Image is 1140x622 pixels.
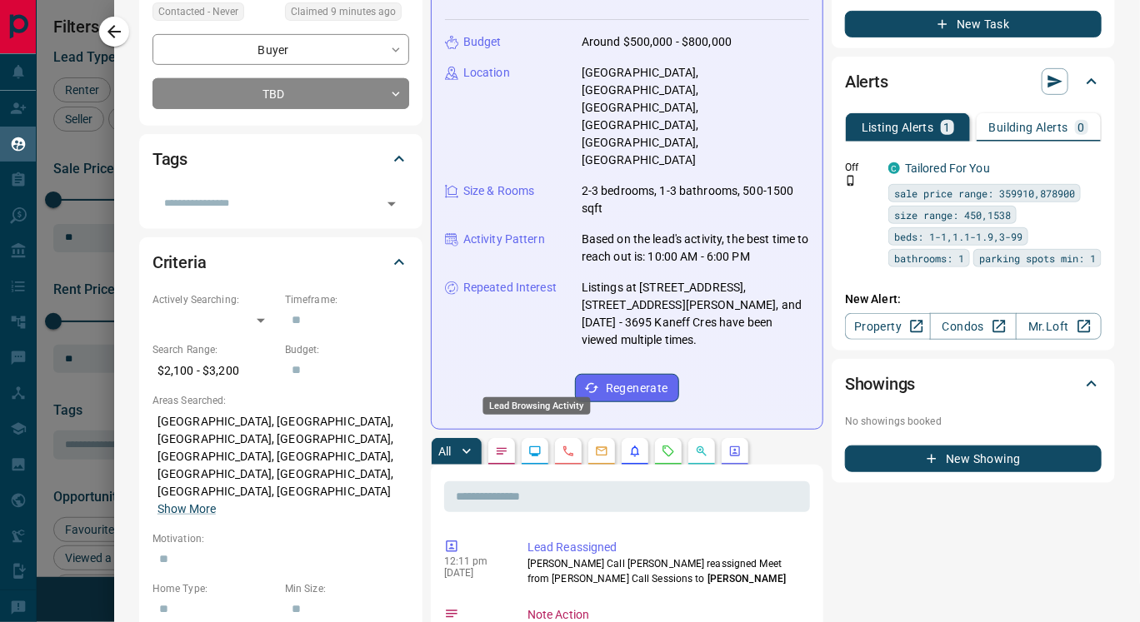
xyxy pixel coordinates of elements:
[528,445,542,458] svg: Lead Browsing Activity
[527,539,803,556] p: Lead Reassigned
[152,342,277,357] p: Search Range:
[285,2,409,26] div: Wed Aug 13 2025
[463,64,510,82] p: Location
[582,64,809,169] p: [GEOGRAPHIC_DATA], [GEOGRAPHIC_DATA], [GEOGRAPHIC_DATA], [GEOGRAPHIC_DATA], [GEOGRAPHIC_DATA], [G...
[152,249,207,276] h2: Criteria
[894,228,1022,245] span: beds: 1-1,1.1-1.9,3-99
[152,408,409,523] p: [GEOGRAPHIC_DATA], [GEOGRAPHIC_DATA], [GEOGRAPHIC_DATA], [GEOGRAPHIC_DATA], [GEOGRAPHIC_DATA], [G...
[152,242,409,282] div: Criteria
[628,445,642,458] svg: Listing Alerts
[152,531,409,546] p: Motivation:
[595,445,608,458] svg: Emails
[944,122,951,133] p: 1
[157,500,216,518] button: Show More
[845,414,1102,429] p: No showings booked
[695,445,708,458] svg: Opportunities
[562,445,575,458] svg: Calls
[582,33,732,51] p: Around $500,000 - $800,000
[285,292,409,307] p: Timeframe:
[1078,122,1085,133] p: 0
[527,556,803,586] p: [PERSON_NAME] Call [PERSON_NAME] reassigned Meet from [PERSON_NAME] Call Sessions to
[444,555,502,567] p: 12:11 pm
[158,3,238,20] span: Contacted - Never
[894,250,964,266] span: bathrooms: 1
[575,374,679,402] button: Regenerate
[582,279,809,349] p: Listings at [STREET_ADDRESS], [STREET_ADDRESS][PERSON_NAME], and [DATE] - 3695 Kaneff Cres have b...
[707,573,786,585] span: [PERSON_NAME]
[845,160,878,175] p: Off
[152,139,409,179] div: Tags
[979,250,1096,266] span: parking spots min: 1
[905,162,990,175] a: Tailored For You
[291,3,396,20] span: Claimed 9 minutes ago
[989,122,1068,133] p: Building Alerts
[285,581,409,596] p: Min Size:
[152,78,409,109] div: TBD
[380,192,403,216] button: Open
[845,175,857,187] svg: Push Notification Only
[728,445,742,458] svg: Agent Actions
[845,11,1102,37] button: New Task
[495,445,508,458] svg: Notes
[845,291,1102,308] p: New Alert:
[582,231,809,266] p: Based on the lead's activity, the best time to reach out is: 10:00 AM - 6:00 PM
[152,292,277,307] p: Actively Searching:
[888,162,900,174] div: condos.ca
[845,313,931,340] a: Property
[152,146,187,172] h2: Tags
[894,207,1011,223] span: size range: 450,1538
[463,33,502,51] p: Budget
[152,34,409,65] div: Buyer
[845,68,888,95] h2: Alerts
[582,182,809,217] p: 2-3 bedrooms, 1-3 bathrooms, 500-1500 sqft
[845,62,1102,102] div: Alerts
[152,581,277,596] p: Home Type:
[930,313,1016,340] a: Condos
[845,445,1102,472] button: New Showing
[463,279,557,296] p: Repeated Interest
[845,371,916,397] h2: Showings
[662,445,675,458] svg: Requests
[285,342,409,357] p: Budget:
[444,567,502,579] p: [DATE]
[845,364,1102,404] div: Showings
[463,231,545,248] p: Activity Pattern
[483,397,591,415] div: Lead Browsing Activity
[862,122,934,133] p: Listing Alerts
[894,185,1075,202] span: sale price range: 359910,878900
[152,393,409,408] p: Areas Searched:
[152,357,277,385] p: $2,100 - $3,200
[463,182,535,200] p: Size & Rooms
[1016,313,1102,340] a: Mr.Loft
[438,445,452,457] p: All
